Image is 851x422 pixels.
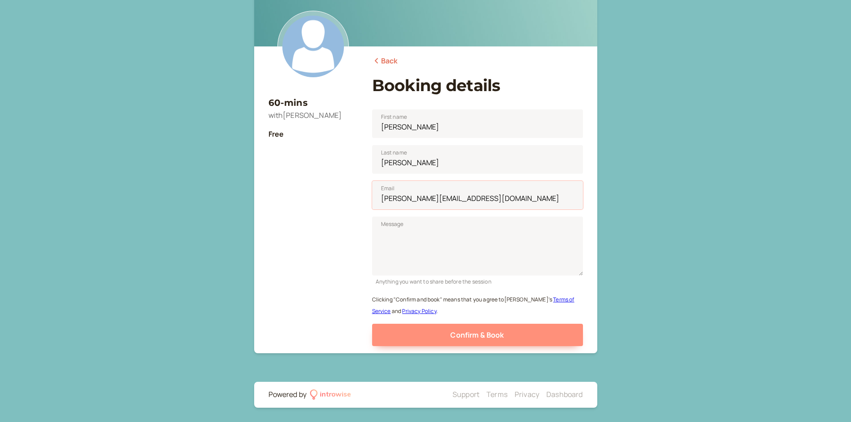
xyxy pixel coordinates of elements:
input: First name [372,109,583,138]
a: Dashboard [546,389,583,399]
span: First name [381,113,407,121]
button: Confirm & Book [372,324,583,346]
h3: 60-mins [268,96,358,110]
span: Email [381,184,395,193]
span: Message [381,220,404,229]
a: Back [372,55,398,67]
a: Terms of Service [372,296,574,315]
div: introwise [320,389,351,401]
b: Free [268,129,284,139]
div: Anything you want to share before the session [372,276,583,286]
input: Last name [372,145,583,174]
a: Support [453,389,479,399]
small: Clicking "Confirm and book" means that you agree to [PERSON_NAME] ' s and . [372,296,574,315]
a: Privacy [515,389,539,399]
div: Powered by [268,389,307,401]
h1: Booking details [372,76,583,95]
input: Email [372,181,583,209]
a: introwise [310,389,352,401]
span: Confirm & Book [450,330,504,340]
textarea: Message [372,217,583,276]
span: Last name [381,148,407,157]
a: Privacy Policy [402,307,436,315]
span: with [PERSON_NAME] [268,110,342,120]
a: Terms [486,389,507,399]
